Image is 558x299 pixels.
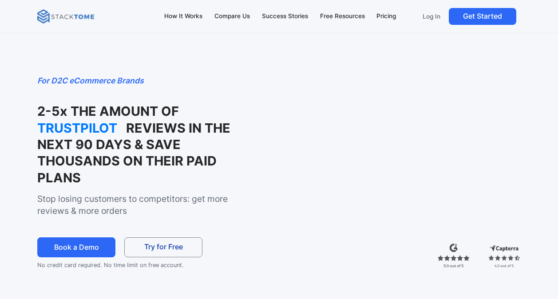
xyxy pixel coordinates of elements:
[262,12,308,21] div: Success Stories
[37,237,115,257] a: Book a Demo
[257,7,312,26] a: Success Stories
[449,8,516,25] a: Get Started
[160,7,207,26] a: How It Works
[124,237,202,257] a: Try for Free
[37,103,179,119] strong: 2-5x THE AMOUNT OF
[214,12,250,21] div: Compare Us
[37,260,211,271] p: No credit card required. No time limit on free account.
[37,120,230,185] strong: REVIEWS IN THE NEXT 90 DAYS & SAVE THOUSANDS ON THEIR PAID PLANS
[376,12,396,21] div: Pricing
[418,8,445,25] a: Log In
[210,7,254,26] a: Compare Us
[316,7,369,26] a: Free Resources
[37,120,126,136] strong: TRUSTPILOT
[164,12,202,21] div: How It Works
[372,7,400,26] a: Pricing
[320,12,365,21] div: Free Resources
[268,97,521,239] iframe: StackTome- product_demo 07.24 - 1.3x speed (1080p)
[37,76,144,85] em: For D2C eCommerce Brands
[423,12,440,20] p: Log In
[37,193,249,217] p: Stop losing customers to competitors: get more reviews & more orders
